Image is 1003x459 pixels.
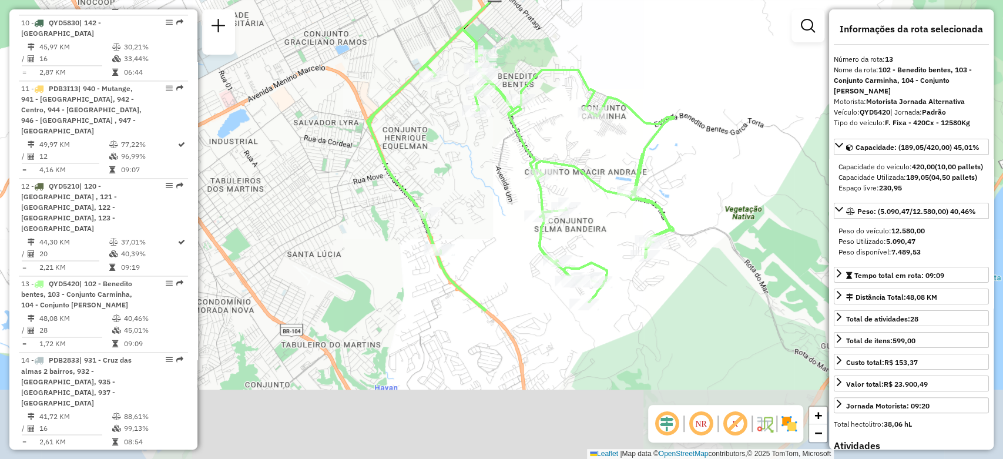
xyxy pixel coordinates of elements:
i: Rota otimizada [178,141,185,148]
span: | 102 - Benedito bentes, 103 - Conjunto Carminha, 104 - Conjunto [PERSON_NAME] [21,279,132,309]
span: Peso do veículo: [838,226,925,235]
strong: (10,00 pallets) [935,162,983,171]
td: 16 [39,422,112,434]
span: | 931 - Cruz das almas 2 bairros, 932 - [GEOGRAPHIC_DATA], 935 - [GEOGRAPHIC_DATA], 937 - [GEOGRA... [21,356,132,407]
strong: R$ 23.900,49 [884,380,928,388]
td: 2,21 KM [39,262,108,273]
span: 13 - [21,279,132,309]
em: Rota exportada [176,85,183,92]
i: % de utilização da cubagem [112,55,121,62]
strong: 13 [885,55,893,63]
div: Espaço livre: [838,183,984,193]
td: 44,30 KM [39,236,108,248]
span: QYD5210 [49,182,79,190]
span: QYD5830 [49,18,79,27]
td: 2,87 KM [39,66,112,78]
em: Opções [166,85,173,92]
em: Opções [166,280,173,287]
td: / [21,324,27,336]
td: = [21,338,27,350]
td: 48,08 KM [39,313,112,324]
i: % de utilização da cubagem [112,424,121,431]
div: Peso Utilizado: [838,236,984,247]
span: Capacidade: (189,05/420,00) 45,01% [856,143,979,152]
i: % de utilização da cubagem [112,327,121,334]
strong: 420,00 [912,162,935,171]
a: Capacidade: (189,05/420,00) 45,01% [834,139,989,155]
img: Fluxo de ruas [755,414,774,433]
td: 1,72 KM [39,338,112,350]
a: Total de atividades:28 [834,310,989,326]
span: 48,08 KM [906,293,937,301]
strong: 28 [910,314,918,323]
strong: 7.489,53 [891,247,921,256]
td: = [21,164,27,176]
a: Custo total:R$ 153,37 [834,354,989,370]
strong: Padrão [922,108,946,116]
div: Capacidade do veículo: [838,162,984,172]
a: Tempo total em rota: 09:09 [834,267,989,283]
td: 49,97 KM [39,139,108,150]
strong: 102 - Benedito bentes, 103 - Conjunto Carminha, 104 - Conjunto [PERSON_NAME] [834,65,972,95]
div: Total hectolitro: [834,419,989,430]
span: Ocultar deslocamento [653,410,681,438]
div: Total de itens: [846,336,915,346]
em: Rota exportada [176,182,183,189]
i: Distância Total [28,315,35,322]
i: % de utilização do peso [112,43,121,51]
i: Rota otimizada [178,239,185,246]
td: 12 [39,150,108,162]
i: % de utilização do peso [112,315,121,322]
span: Peso: (5.090,47/12.580,00) 40,46% [857,207,976,216]
i: % de utilização da cubagem [109,250,118,257]
span: Exibir rótulo [721,410,749,438]
i: Total de Atividades [28,55,35,62]
em: Rota exportada [176,19,183,26]
a: Leaflet [590,450,618,458]
span: 12 - [21,182,117,233]
span: Tempo total em rota: 09:09 [854,271,944,280]
strong: F. Fixa - 420Cx - 12580Kg [885,118,970,127]
em: Rota exportada [176,356,183,363]
i: Tempo total em rota [112,340,118,347]
div: Veículo: [834,107,989,118]
i: % de utilização do peso [112,413,121,420]
span: PDB2833 [49,356,79,364]
span: + [814,408,822,423]
strong: 189,05 [906,173,929,182]
strong: 38,06 hL [884,420,912,428]
td: 40,46% [123,313,183,324]
i: Tempo total em rota [112,69,118,76]
i: Tempo total em rota [109,264,115,271]
i: Total de Atividades [28,424,35,431]
td: / [21,422,27,434]
div: Peso disponível: [838,247,984,257]
a: Zoom in [809,407,827,424]
strong: 12.580,00 [891,226,925,235]
em: Opções [166,19,173,26]
div: Map data © contributors,© 2025 TomTom, Microsoft [587,449,834,459]
td: 41,72 KM [39,410,112,422]
i: Distância Total [28,141,35,148]
div: Jornada Motorista: 09:20 [846,401,930,411]
span: 14 - [21,356,132,407]
td: = [21,66,27,78]
td: 40,39% [120,248,177,260]
td: 77,22% [120,139,177,150]
span: 11 - [21,84,142,135]
img: Exibir/Ocultar setores [780,414,799,433]
span: Total de atividades: [846,314,918,323]
span: QYD5420 [49,279,79,288]
a: Total de itens:599,00 [834,332,989,348]
span: Ocultar NR [687,410,715,438]
td: / [21,150,27,162]
td: 20 [39,248,108,260]
div: Custo total: [846,357,918,368]
td: 2,61 KM [39,435,112,447]
td: 06:44 [123,66,183,78]
td: 08:54 [123,435,183,447]
h4: Informações da rota selecionada [834,24,989,35]
span: PDB3I13 [49,84,78,93]
div: Nome da rota: [834,65,989,96]
h4: Atividades [834,440,989,451]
